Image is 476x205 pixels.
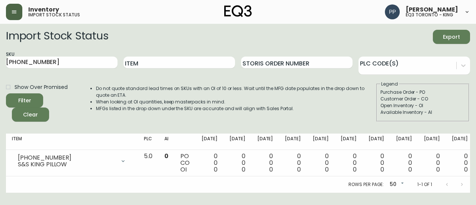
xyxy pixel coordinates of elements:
[251,134,279,150] th: [DATE]
[408,165,412,174] span: 0
[6,134,138,150] th: Item
[285,153,301,173] div: 0 0
[12,153,132,169] div: [PHONE_NUMBER]S&S KING PILLOW
[28,13,80,17] h5: import stock status
[138,150,158,176] td: 5.0
[363,134,390,150] th: [DATE]
[18,110,43,119] span: Clear
[180,165,187,174] span: OI
[257,153,273,173] div: 0 0
[464,165,468,174] span: 0
[96,99,376,105] li: When looking at OI quantities, keep masterpacks in mind.
[224,5,252,17] img: logo
[325,165,329,174] span: 0
[390,134,418,150] th: [DATE]
[348,181,384,188] p: Rows per page:
[18,96,31,105] div: Filter
[452,153,468,173] div: 0 0
[417,181,432,188] p: 1-1 of 1
[196,134,223,150] th: [DATE]
[313,153,329,173] div: 0 0
[164,152,168,160] span: 0
[18,161,116,168] div: S&S KING PILLOW
[297,165,301,174] span: 0
[6,30,108,44] h2: Import Stock Status
[439,32,464,42] span: Export
[96,105,376,112] li: MFGs listed in the drop down under the SKU are accurate and will align with Sales Portal.
[433,30,470,44] button: Export
[341,153,357,173] div: 0 0
[385,4,400,19] img: 93ed64739deb6bac3372f15ae91c6632
[242,165,245,174] span: 0
[15,83,68,91] span: Show Over Promised
[269,165,273,174] span: 0
[214,165,218,174] span: 0
[158,134,174,150] th: AI
[387,179,405,191] div: 50
[6,93,43,108] button: Filter
[335,134,363,150] th: [DATE]
[380,96,465,102] div: Customer Order - CO
[436,165,440,174] span: 0
[380,109,465,116] div: Available Inventory - AI
[96,85,376,99] li: Do not quote standard lead times on SKUs with an OI of 10 or less. Wait until the MFG date popula...
[424,153,440,173] div: 0 0
[279,134,307,150] th: [DATE]
[380,89,465,96] div: Purchase Order - PO
[18,154,116,161] div: [PHONE_NUMBER]
[406,7,458,13] span: [PERSON_NAME]
[418,134,446,150] th: [DATE]
[180,153,190,173] div: PO CO
[229,153,245,173] div: 0 0
[223,134,251,150] th: [DATE]
[12,108,49,122] button: Clear
[353,165,357,174] span: 0
[307,134,335,150] th: [DATE]
[369,153,385,173] div: 0 0
[380,102,465,109] div: Open Inventory - OI
[138,134,158,150] th: PLC
[28,7,59,13] span: Inventory
[380,81,399,87] legend: Legend
[202,153,218,173] div: 0 0
[446,134,474,150] th: [DATE]
[406,13,453,17] h5: eq3 toronto - king
[396,153,412,173] div: 0 0
[380,165,384,174] span: 0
